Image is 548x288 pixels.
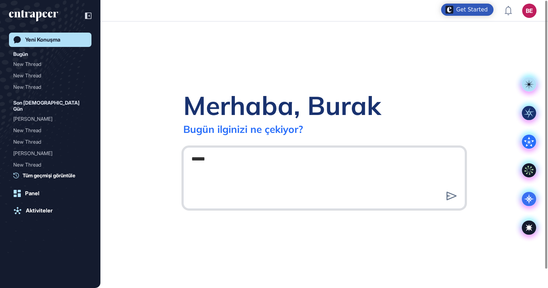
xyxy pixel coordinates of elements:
[13,81,81,93] div: New Thread
[13,136,81,148] div: New Thread
[9,186,91,201] a: Panel
[13,113,87,125] div: Tracy
[445,6,453,14] img: launcher-image-alternative-text
[456,6,488,13] div: Get Started
[441,4,493,16] div: Open Get Started checklist
[13,136,87,148] div: New Thread
[26,207,53,214] div: Aktiviteler
[25,37,60,43] div: Yeni Konuşma
[13,113,81,125] div: [PERSON_NAME]
[13,50,28,58] div: Bugün
[9,33,91,47] a: Yeni Konuşma
[13,125,81,136] div: New Thread
[13,81,87,93] div: New Thread
[13,159,87,171] div: New Thread
[13,125,87,136] div: New Thread
[13,148,87,159] div: Tracy
[183,89,381,121] div: Merhaba, Burak
[183,123,303,135] div: Bugün ilginizi ne çekiyor?
[13,172,91,179] a: Tüm geçmişi görüntüle
[13,58,81,70] div: New Thread
[9,10,58,21] div: entrapeer-logo
[13,99,87,113] div: Son [DEMOGRAPHIC_DATA] Gün
[13,58,87,70] div: New Thread
[522,4,537,18] button: BE
[9,203,91,218] a: Aktiviteler
[13,70,81,81] div: New Thread
[13,148,81,159] div: [PERSON_NAME]
[23,172,75,179] span: Tüm geçmişi görüntüle
[25,190,39,197] div: Panel
[13,70,87,81] div: New Thread
[13,159,81,171] div: New Thread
